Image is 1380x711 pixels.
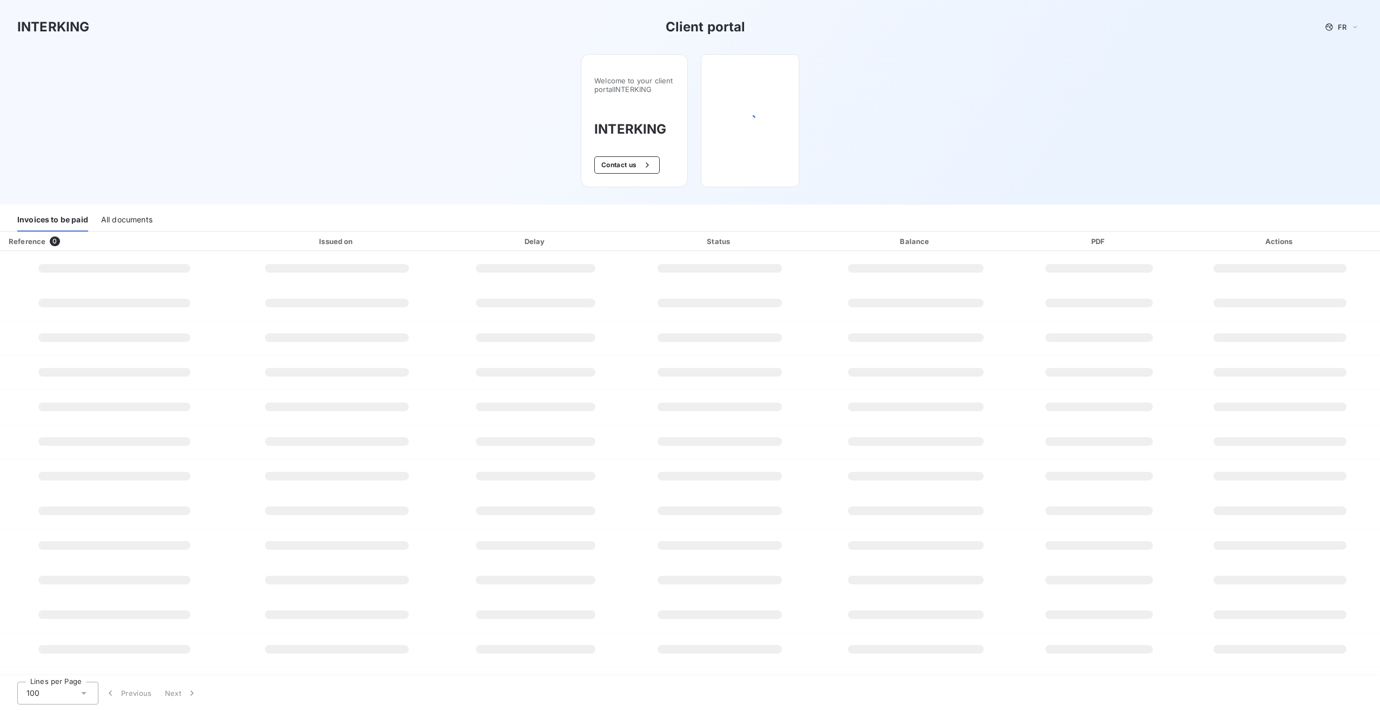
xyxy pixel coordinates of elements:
div: Reference [9,237,45,246]
div: Actions [1182,236,1378,247]
div: PDF [1020,236,1178,247]
span: 100 [26,688,39,699]
button: Next [158,682,204,705]
div: Delay [448,236,623,247]
div: Issued on [231,236,443,247]
span: 0 [50,236,59,246]
button: Previous [98,682,158,705]
div: All documents [101,209,152,232]
h3: INTERKING [17,17,89,37]
h3: Client portal [666,17,746,37]
h3: INTERKING [594,120,674,139]
div: Status [628,236,811,247]
span: Welcome to your client portal INTERKING [594,76,674,94]
span: FR [1338,23,1346,31]
button: Contact us [594,156,660,174]
div: Balance [816,236,1016,247]
div: Invoices to be paid [17,209,88,232]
